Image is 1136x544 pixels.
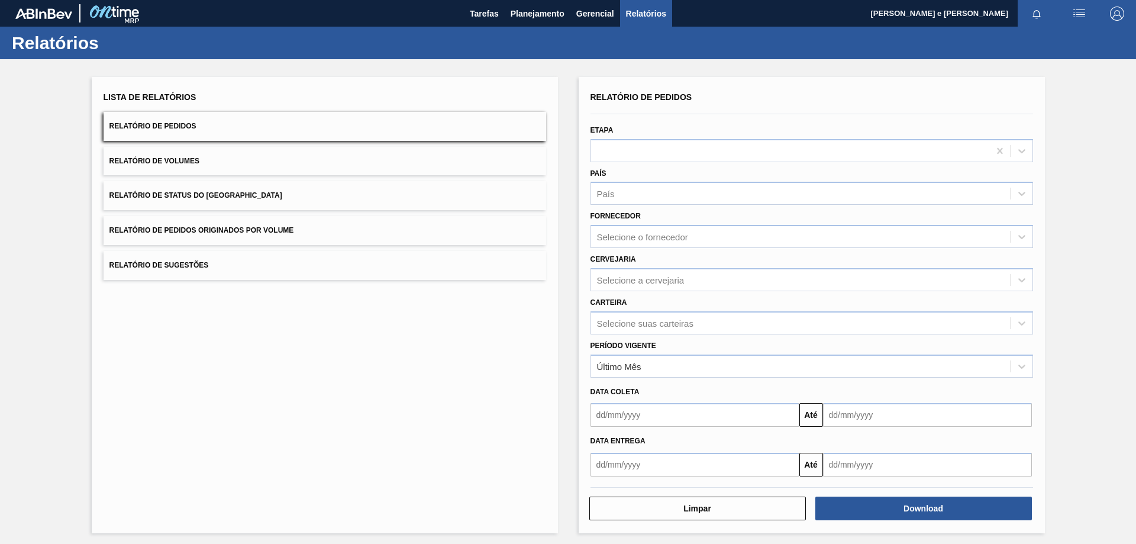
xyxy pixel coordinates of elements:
[576,7,614,21] span: Gerencial
[104,216,546,245] button: Relatório de Pedidos Originados por Volume
[590,126,614,134] label: Etapa
[590,437,646,445] span: Data entrega
[590,453,799,477] input: dd/mm/yyyy
[590,298,627,307] label: Carteira
[104,181,546,210] button: Relatório de Status do [GEOGRAPHIC_DATA]
[109,261,209,269] span: Relatório de Sugestões
[597,232,688,242] div: Selecione o fornecedor
[109,191,282,199] span: Relatório de Status do [GEOGRAPHIC_DATA]
[590,255,636,263] label: Cervejaria
[1018,5,1056,22] button: Notificações
[15,8,72,19] img: TNhmsLtSVTkK8tSr43FrP2fwEKptu5GPRR3wAAAABJRU5ErkJggg==
[1072,7,1086,21] img: userActions
[590,388,640,396] span: Data coleta
[590,403,799,427] input: dd/mm/yyyy
[815,497,1032,520] button: Download
[590,212,641,220] label: Fornecedor
[597,189,615,199] div: País
[1110,7,1124,21] img: Logout
[597,318,693,328] div: Selecione suas carteiras
[823,403,1032,427] input: dd/mm/yyyy
[109,157,199,165] span: Relatório de Volumes
[12,36,222,50] h1: Relatórios
[597,275,685,285] div: Selecione a cervejaria
[109,122,196,130] span: Relatório de Pedidos
[626,7,666,21] span: Relatórios
[823,453,1032,477] input: dd/mm/yyyy
[597,361,641,371] div: Último Mês
[104,251,546,280] button: Relatório de Sugestões
[109,226,294,234] span: Relatório de Pedidos Originados por Volume
[104,92,196,102] span: Lista de Relatórios
[104,112,546,141] button: Relatório de Pedidos
[799,403,823,427] button: Até
[104,147,546,176] button: Relatório de Volumes
[799,453,823,477] button: Até
[590,342,656,350] label: Período Vigente
[590,169,606,178] label: País
[470,7,499,21] span: Tarefas
[589,497,806,520] button: Limpar
[590,92,692,102] span: Relatório de Pedidos
[511,7,564,21] span: Planejamento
